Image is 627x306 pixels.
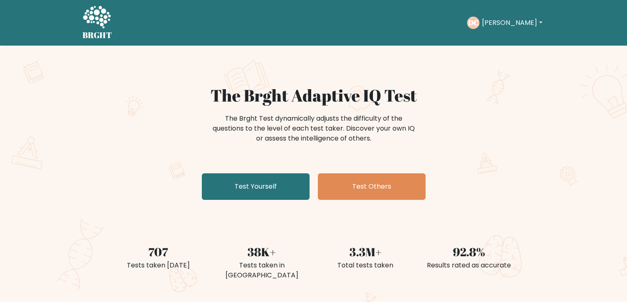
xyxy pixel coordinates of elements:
div: Tests taken [DATE] [111,260,205,270]
div: 3.3M+ [319,243,412,260]
div: Results rated as accurate [422,260,516,270]
text: DC [468,18,479,27]
a: Test Yourself [202,173,310,200]
a: Test Others [318,173,426,200]
div: The Brght Test dynamically adjusts the difficulty of the questions to the level of each test take... [210,114,417,143]
div: 38K+ [215,243,309,260]
div: Total tests taken [319,260,412,270]
h1: The Brght Adaptive IQ Test [111,85,516,105]
button: [PERSON_NAME] [479,17,545,28]
h5: BRGHT [82,30,112,40]
a: BRGHT [82,3,112,42]
div: Tests taken in [GEOGRAPHIC_DATA] [215,260,309,280]
div: 707 [111,243,205,260]
div: 92.8% [422,243,516,260]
